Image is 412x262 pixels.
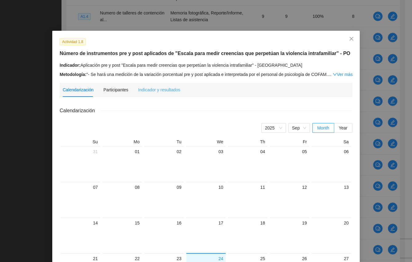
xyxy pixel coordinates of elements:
div: 12 [272,184,307,191]
td: 2025-09-03 [185,146,227,182]
span: ... [328,72,331,77]
td: 2025-09-10 [185,182,227,217]
th: Sa [311,139,352,146]
div: 04 [231,148,265,155]
div: 03 [189,148,223,155]
span: Calendarización [60,107,100,114]
td: 2025-09-06 [311,146,352,182]
div: "- Se hará una medición de la variación porcentual pre y post aplicada e interpretada por el pers... [60,71,352,78]
div: Aplicación pre y post "Escala para medir creencias que perpetúan la violencia intrafamiliar" - [G... [60,62,352,69]
div: 05 [272,148,307,155]
th: Mo [101,139,143,146]
td: 2025-09-15 [101,217,143,253]
div: 10 [189,184,223,191]
span: down [333,72,337,77]
div: 19 [272,219,307,227]
span: Year [339,125,347,130]
th: Th [227,139,269,146]
td: 2025-09-13 [311,182,352,217]
td: 2025-09-05 [269,146,311,182]
td: 2025-09-11 [227,182,269,217]
div: 11 [231,184,265,191]
div: 06 [314,148,349,155]
button: Close [343,31,360,47]
div: 16 [147,219,181,227]
div: 08 [105,184,140,191]
td: 2025-08-31 [60,146,101,182]
td: 2025-09-07 [60,182,101,217]
div: 09 [147,184,181,191]
div: Participantes [103,86,128,93]
div: 07 [63,184,98,191]
td: 2025-09-14 [60,217,101,253]
td: 2025-09-09 [143,182,185,217]
div: 18 [231,219,265,227]
div: Calendarización [63,86,93,93]
th: Tu [143,139,185,146]
div: Indicador y resultados [138,86,180,93]
div: 17 [189,219,223,227]
div: 31 [63,148,98,155]
span: Sep [292,123,306,133]
div: 13 [314,184,349,191]
td: 2025-09-20 [311,217,352,253]
td: 2025-09-19 [269,217,311,253]
td: 2025-09-17 [185,217,227,253]
div: 20 [314,219,349,227]
h5: Número de instrumentos pre y post aplicados de "Escala para medir creencias que perpetúan la viol... [60,50,352,57]
div: 15 [105,219,140,227]
td: 2025-09-04 [227,146,269,182]
a: Expand [333,72,353,77]
td: 2025-09-18 [227,217,269,253]
td: 2025-09-01 [101,146,143,182]
span: close [349,36,354,41]
strong: Indicador: [60,63,81,68]
td: 2025-09-12 [269,182,311,217]
div: 02 [147,148,181,155]
div: 14 [63,219,98,227]
th: Su [60,139,101,146]
th: Fr [269,139,311,146]
td: 2025-09-16 [143,217,185,253]
strong: Metodología: [60,72,86,77]
div: 01 [105,148,140,155]
span: 2025 [265,123,282,133]
span: Actividad 1.8 [60,38,86,45]
td: 2025-09-02 [143,146,185,182]
span: Month [317,125,329,130]
td: 2025-09-08 [101,182,143,217]
th: We [185,139,227,146]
